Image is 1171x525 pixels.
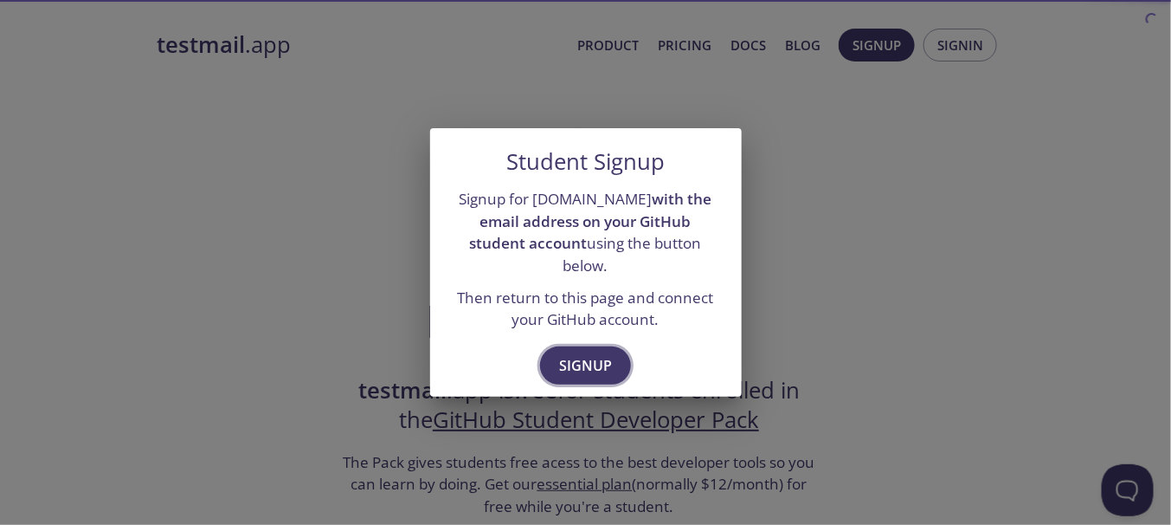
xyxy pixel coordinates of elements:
p: Signup for [DOMAIN_NAME] using the button below. [451,188,721,277]
button: Signup [540,347,631,385]
span: Signup [559,353,612,378]
h5: Student Signup [506,149,665,175]
strong: with the email address on your GitHub student account [470,189,712,253]
p: Then return to this page and connect your GitHub account. [451,287,721,331]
